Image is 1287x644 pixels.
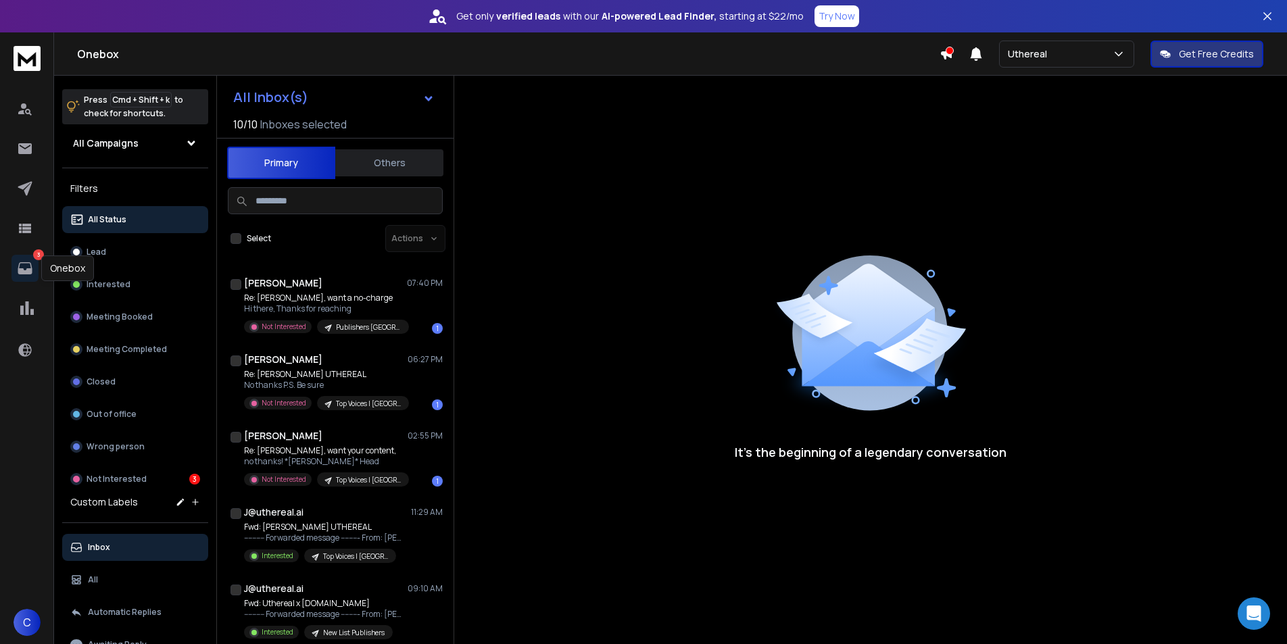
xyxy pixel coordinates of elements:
div: 1 [432,399,443,410]
div: Onebox [41,255,94,281]
button: Meeting Completed [62,336,208,363]
p: Uthereal [1008,47,1052,61]
p: Fwd: [PERSON_NAME] UTHEREAL [244,522,406,532]
p: 02:55 PM [408,430,443,441]
button: Closed [62,368,208,395]
p: Top Voices | [GEOGRAPHIC_DATA] [336,475,401,485]
p: Not Interested [262,474,306,485]
label: Select [247,233,271,244]
button: Not Interested3 [62,466,208,493]
span: Cmd + Shift + k [110,92,172,107]
p: Press to check for shortcuts. [84,93,183,120]
button: All Campaigns [62,130,208,157]
strong: AI-powered Lead Finder, [602,9,717,23]
button: C [14,609,41,636]
h3: Filters [62,179,208,198]
button: Lead [62,239,208,266]
p: Inbox [88,542,110,553]
p: Closed [87,376,116,387]
img: logo [14,46,41,71]
span: 10 / 10 [233,116,258,132]
p: 09:10 AM [408,583,443,594]
h3: Custom Labels [70,495,138,509]
p: Meeting Completed [87,344,167,355]
p: Re: [PERSON_NAME], want a no-charge [244,293,406,303]
strong: verified leads [496,9,560,23]
a: 3 [11,255,39,282]
p: Fwd: Uthereal x [DOMAIN_NAME] [244,598,406,609]
p: No thanks P.S. Be sure [244,380,406,391]
button: All Inbox(s) [222,84,445,111]
p: ---------- Forwarded message --------- From: [PERSON_NAME] [244,609,406,620]
h3: Inboxes selected [260,116,347,132]
p: Re: [PERSON_NAME] UTHEREAL [244,369,406,380]
p: ---------- Forwarded message --------- From: [PERSON_NAME] [244,532,406,543]
button: Others [335,148,443,178]
p: All [88,574,98,585]
p: Interested [87,279,130,290]
button: Wrong person [62,433,208,460]
h1: [PERSON_NAME] [244,276,322,290]
p: All Status [88,214,126,225]
p: Get only with our starting at $22/mo [456,9,804,23]
button: Automatic Replies [62,599,208,626]
p: Publishers [GEOGRAPHIC_DATA] [336,322,401,332]
p: Lead [87,247,106,257]
p: Top Voices | [GEOGRAPHIC_DATA] [323,551,388,562]
h1: J@uthereal.ai [244,505,303,519]
div: 1 [432,323,443,334]
p: Try Now [819,9,855,23]
button: All Status [62,206,208,233]
button: All [62,566,208,593]
p: Re: [PERSON_NAME], want your content, [244,445,406,456]
p: Interested [262,627,293,637]
button: Try Now [815,5,859,27]
button: Primary [227,147,335,179]
p: 11:29 AM [411,507,443,518]
h1: Onebox [77,46,940,62]
p: Top Voices | [GEOGRAPHIC_DATA] [336,399,401,409]
h1: All Inbox(s) [233,91,308,104]
p: Not Interested [262,398,306,408]
p: Hi there, Thanks for reaching [244,303,406,314]
button: Out of office [62,401,208,428]
h1: All Campaigns [73,137,139,150]
div: 3 [189,474,200,485]
h1: [PERSON_NAME] [244,353,322,366]
h1: [PERSON_NAME] [244,429,322,443]
p: Wrong person [87,441,145,452]
p: It’s the beginning of a legendary conversation [735,443,1006,462]
div: 1 [432,476,443,487]
p: Out of office [87,409,137,420]
p: New List Publishers [323,628,385,638]
h1: J@uthereal.ai [244,582,303,595]
p: 06:27 PM [408,354,443,365]
button: Get Free Credits [1150,41,1263,68]
div: Open Intercom Messenger [1238,597,1270,630]
p: Get Free Credits [1179,47,1254,61]
p: Meeting Booked [87,312,153,322]
p: Not Interested [87,474,147,485]
button: Meeting Booked [62,303,208,330]
p: 07:40 PM [407,278,443,289]
button: Interested [62,271,208,298]
button: Inbox [62,534,208,561]
p: no thanks! *[PERSON_NAME]* Head [244,456,406,467]
p: 3 [33,249,44,260]
p: Not Interested [262,322,306,332]
p: Interested [262,551,293,561]
p: Automatic Replies [88,607,162,618]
